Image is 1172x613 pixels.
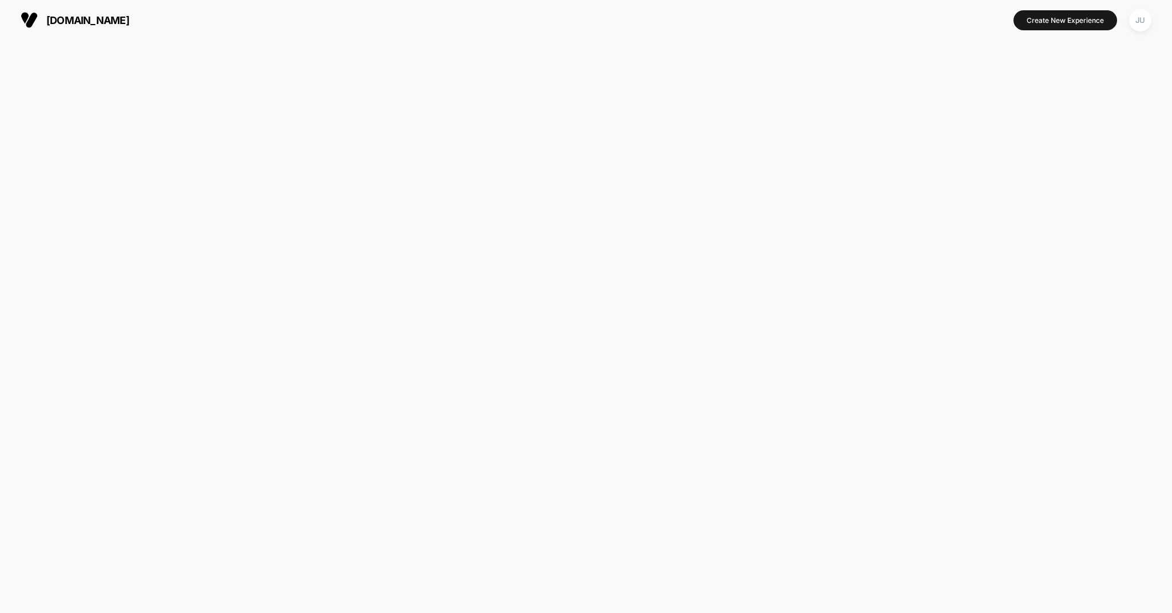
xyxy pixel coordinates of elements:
img: Visually logo [21,11,38,29]
button: JU [1126,9,1155,32]
button: Create New Experience [1013,10,1117,30]
button: [DOMAIN_NAME] [17,11,133,29]
div: JU [1129,9,1151,31]
span: [DOMAIN_NAME] [46,14,129,26]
